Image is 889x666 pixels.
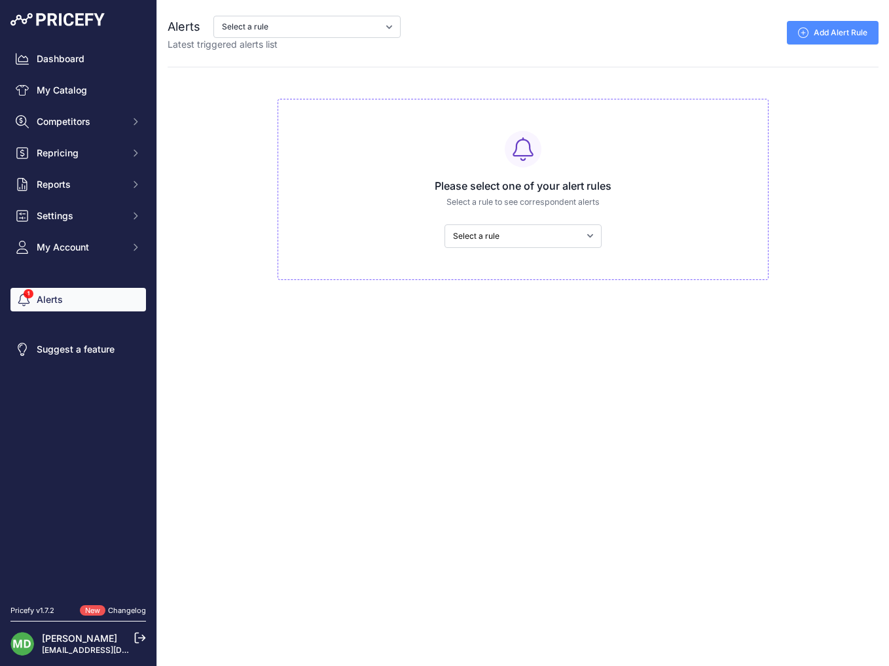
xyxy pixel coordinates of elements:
button: Settings [10,204,146,228]
span: Alerts [168,20,200,33]
a: [PERSON_NAME] [42,633,117,644]
a: Changelog [108,606,146,615]
div: Pricefy v1.7.2 [10,605,54,616]
span: Repricing [37,147,122,160]
span: New [80,605,105,616]
span: Competitors [37,115,122,128]
p: Latest triggered alerts list [168,38,401,51]
button: Reports [10,173,146,196]
button: Repricing [10,141,146,165]
button: My Account [10,236,146,259]
nav: Sidebar [10,47,146,589]
span: Settings [37,209,122,222]
img: Pricefy Logo [10,13,105,26]
p: Select a rule to see correspondent alerts [289,196,757,209]
button: Competitors [10,110,146,133]
h3: Please select one of your alert rules [289,178,757,194]
a: Alerts [10,288,146,311]
a: Dashboard [10,47,146,71]
a: My Catalog [10,79,146,102]
a: Add Alert Rule [787,21,879,44]
span: My Account [37,241,122,254]
span: Reports [37,178,122,191]
a: [EMAIL_ADDRESS][DOMAIN_NAME] [42,645,179,655]
a: Suggest a feature [10,338,146,361]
